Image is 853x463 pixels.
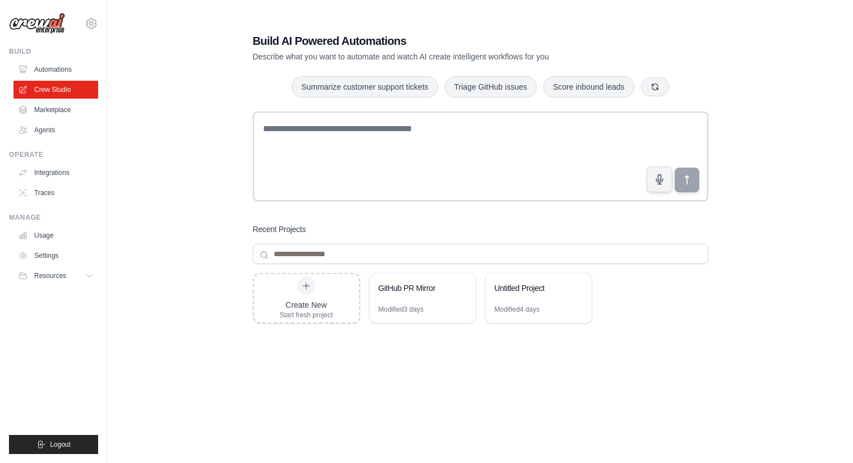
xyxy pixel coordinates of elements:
[13,247,98,265] a: Settings
[9,150,98,159] div: Operate
[13,226,98,244] a: Usage
[13,61,98,78] a: Automations
[13,164,98,182] a: Integrations
[280,299,333,311] div: Create New
[280,311,333,320] div: Start fresh project
[379,283,455,294] div: GitHub PR Mirror
[495,305,540,314] div: Modified 4 days
[9,213,98,222] div: Manage
[292,76,437,98] button: Summarize customer support tickets
[13,101,98,119] a: Marketplace
[13,184,98,202] a: Traces
[9,13,65,34] img: Logo
[9,47,98,56] div: Build
[379,305,424,314] div: Modified 3 days
[13,121,98,139] a: Agents
[797,409,853,463] iframe: Chat Widget
[445,76,537,98] button: Triage GitHub issues
[253,51,630,62] p: Describe what you want to automate and watch AI create intelligent workflows for you
[647,166,672,192] button: Click to speak your automation idea
[50,440,71,449] span: Logout
[543,76,634,98] button: Score inbound leads
[13,81,98,99] a: Crew Studio
[9,435,98,454] button: Logout
[495,283,571,294] div: Untitled Project
[253,224,306,235] h3: Recent Projects
[13,267,98,285] button: Resources
[641,77,669,96] button: Get new suggestions
[34,271,66,280] span: Resources
[253,33,630,49] h1: Build AI Powered Automations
